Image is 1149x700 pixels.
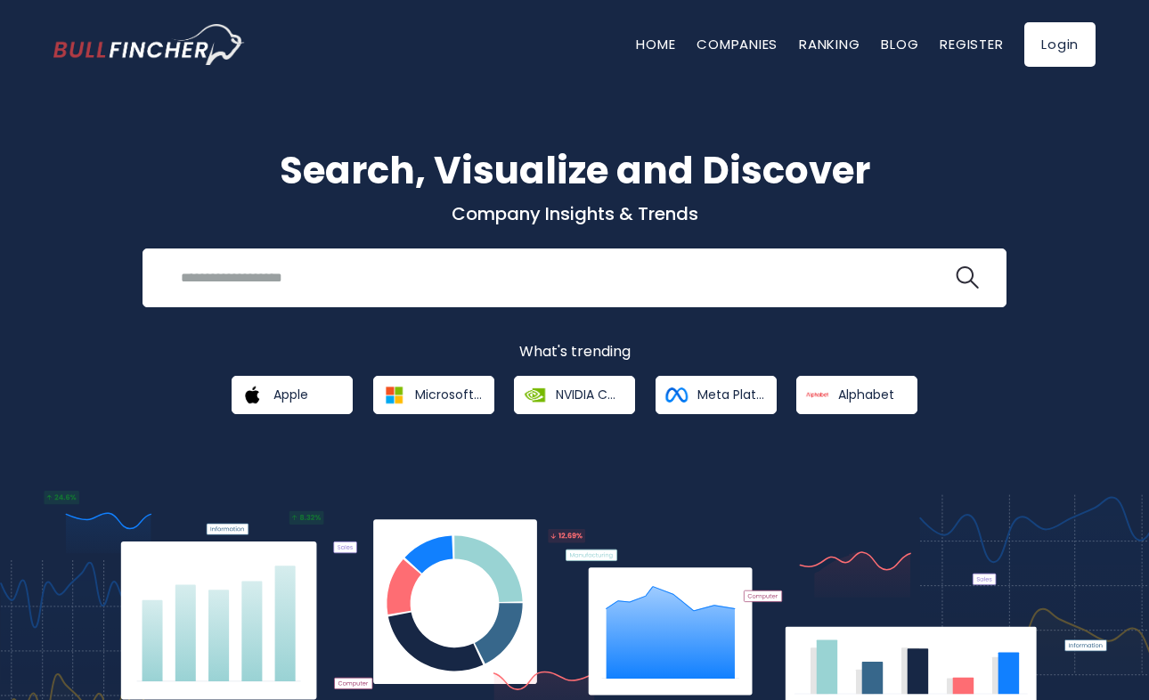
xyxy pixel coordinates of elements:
a: Ranking [799,35,860,53]
span: Microsoft Corporation [415,387,482,403]
a: NVIDIA Corporation [514,376,635,414]
a: Alphabet [796,376,917,414]
a: Register [940,35,1003,53]
a: Blog [881,35,918,53]
a: Apple [232,376,353,414]
a: Companies [697,35,778,53]
h1: Search, Visualize and Discover [53,142,1096,199]
span: Apple [273,387,308,403]
a: Microsoft Corporation [373,376,494,414]
a: Go to homepage [53,24,245,65]
span: NVIDIA Corporation [556,387,623,403]
p: Company Insights & Trends [53,202,1096,225]
p: What's trending [53,343,1096,362]
a: Login [1024,22,1096,67]
img: search icon [956,266,979,289]
span: Alphabet [838,387,894,403]
img: bullfincher logo [53,24,245,65]
a: Meta Platforms [656,376,777,414]
a: Home [636,35,675,53]
span: Meta Platforms [697,387,764,403]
